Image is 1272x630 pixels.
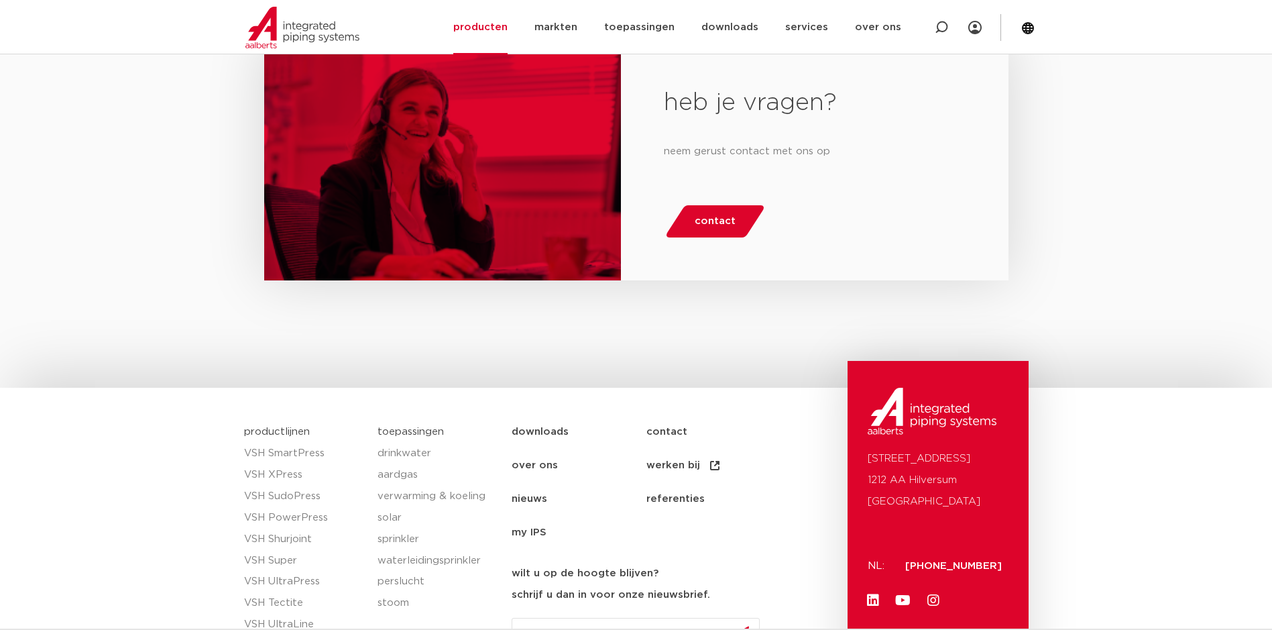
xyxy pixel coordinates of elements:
a: aardgas [378,464,498,486]
a: stoom [378,592,498,614]
a: VSH UltraPress [244,571,365,592]
a: verwarming & koeling [378,486,498,507]
a: my IPS [512,516,646,549]
a: werken bij [646,449,781,482]
a: perslucht [378,571,498,592]
a: productlijnen [244,427,310,437]
a: [PHONE_NUMBER] [905,561,1002,571]
p: neem gerust contact met ons op [664,141,965,162]
nav: Menu [512,415,841,549]
a: waterleidingsprinkler [378,550,498,572]
a: VSH PowerPress [244,507,365,529]
a: referenties [646,482,781,516]
a: VSH Super [244,550,365,572]
a: downloads [512,415,646,449]
strong: schrijf u dan in voor onze nieuwsbrief. [512,590,710,600]
a: toepassingen [378,427,444,437]
p: NL: [868,556,889,577]
strong: wilt u op de hoogte blijven? [512,568,658,578]
span: contact [695,211,736,232]
a: nieuws [512,482,646,516]
a: VSH Tectite [244,592,365,614]
p: [STREET_ADDRESS] 1212 AA Hilversum [GEOGRAPHIC_DATA] [868,448,1008,513]
a: drinkwater [378,443,498,464]
a: VSH SmartPress [244,443,365,464]
a: VSH SudoPress [244,486,365,507]
a: VSH Shurjoint [244,529,365,550]
a: sprinkler [378,529,498,550]
a: solar [378,507,498,529]
a: over ons [512,449,646,482]
a: contact [664,205,766,238]
a: VSH XPress [244,464,365,486]
h2: heb je vragen? [664,87,965,119]
a: contact [646,415,781,449]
